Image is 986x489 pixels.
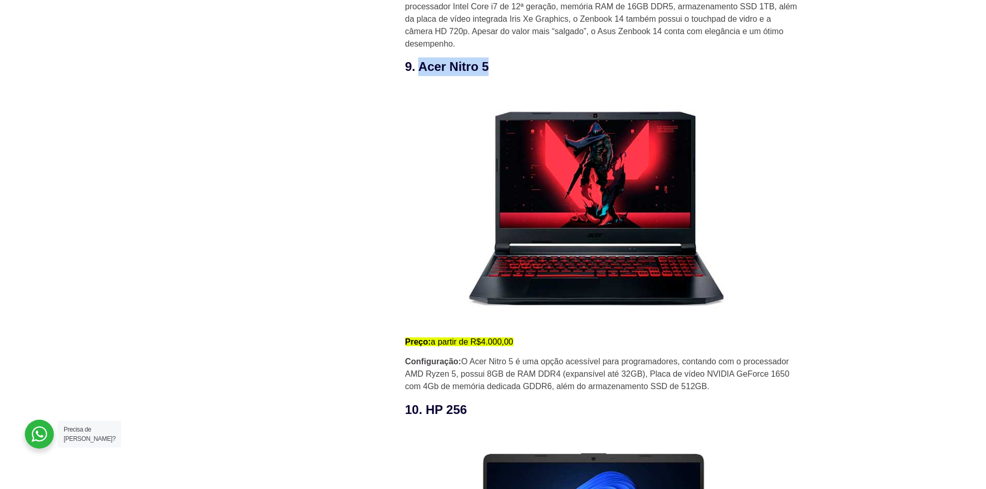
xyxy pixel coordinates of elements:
strong: Configuração: [405,357,461,366]
h3: 9. Acer Nitro 5 [405,57,799,76]
span: Precisa de [PERSON_NAME]? [64,426,115,442]
div: Widget de chat [800,357,986,489]
mark: a partir de R$4.000,00 [405,337,513,346]
h3: 10. HP 256 [405,401,799,419]
strong: Preço: [405,337,431,346]
p: O Acer Nitro 5 é uma opção acessível para programadores, contando com o processador AMD Ryzen 5, ... [405,355,799,393]
iframe: Chat Widget [800,357,986,489]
